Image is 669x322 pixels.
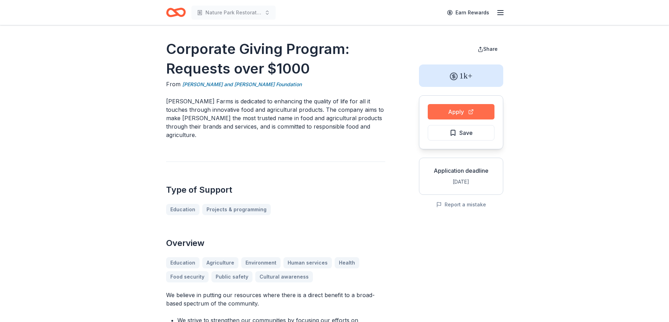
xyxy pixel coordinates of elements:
[166,204,199,215] a: Education
[202,204,271,215] a: Projects & programming
[443,6,493,19] a: Earn Rewards
[182,80,302,89] a: [PERSON_NAME] and [PERSON_NAME] Foundation
[166,97,385,139] p: [PERSON_NAME] Farms is dedicated to enhancing the quality of life for all it touches through inno...
[419,64,503,87] div: 1k+
[166,184,385,196] h2: Type of Support
[166,291,385,308] p: We believe in putting our resources where there is a direct benefit to a broad-based spectrum of ...
[425,178,497,186] div: [DATE]
[428,104,494,119] button: Apply
[459,128,473,137] span: Save
[166,80,385,89] div: From
[166,4,186,21] a: Home
[483,46,498,52] span: Share
[191,6,276,20] button: Nature Park Restoration
[205,8,262,17] span: Nature Park Restoration
[472,42,503,56] button: Share
[166,238,385,249] h2: Overview
[425,166,497,175] div: Application deadline
[166,39,385,78] h1: Corporate Giving Program: Requests over $1000
[428,125,494,141] button: Save
[436,200,486,209] button: Report a mistake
